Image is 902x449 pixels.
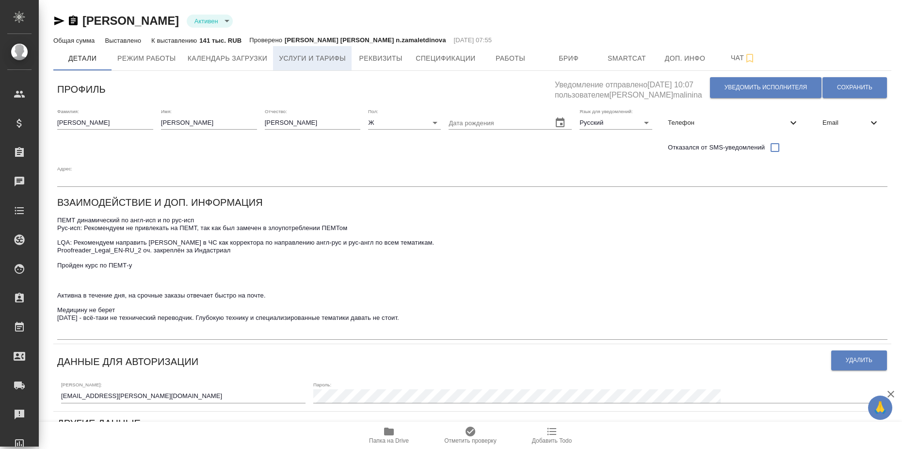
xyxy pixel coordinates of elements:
[416,52,475,65] span: Спецификации
[872,398,888,418] span: 🙏
[604,52,650,65] span: Smartcat
[105,37,144,44] p: Выставлено
[662,52,709,65] span: Доп. инфо
[265,109,287,114] label: Отчество:
[668,143,765,152] span: Отказался от SMS-уведомлений
[555,75,709,100] h5: Уведомление отправлено [DATE] 10:07 пользователем [PERSON_NAME]malinina
[846,356,872,365] span: Удалить
[430,422,511,449] button: Отметить проверку
[454,35,492,45] p: [DATE] 07:55
[710,77,821,98] button: Уведомить исполнителя
[57,216,887,336] textarea: ПЕМТ динамический по англ-исп и по рус-исп Рус-исп: Рекомендуем не привлекать на ПЕМТ, так как бы...
[151,37,199,44] p: К выставлению
[285,35,446,45] p: [PERSON_NAME] [PERSON_NAME] n.zamaletdinova
[348,422,430,449] button: Папка на Drive
[161,109,172,114] label: Имя:
[357,52,404,65] span: Реквизиты
[660,112,807,133] div: Телефон
[187,15,233,28] div: Активен
[815,112,887,133] div: Email
[313,382,331,387] label: Пароль:
[444,437,496,444] span: Отметить проверку
[249,35,285,45] p: Проверено
[57,416,141,431] h6: Другие данные
[188,52,268,65] span: Календарь загрузки
[532,437,572,444] span: Добавить Todo
[368,109,378,114] label: Пол:
[837,83,872,92] span: Сохранить
[199,37,242,44] p: 141 тыс. RUB
[511,422,593,449] button: Добавить Todo
[57,354,198,369] h6: Данные для авторизации
[720,52,767,64] span: Чат
[117,52,176,65] span: Режим работы
[744,52,756,64] svg: Подписаться
[53,15,65,27] button: Скопировать ссылку для ЯМессенджера
[822,77,887,98] button: Сохранить
[546,52,592,65] span: Бриф
[57,109,79,114] label: Фамилия:
[279,52,346,65] span: Услуги и тарифы
[725,83,807,92] span: Уведомить исполнителя
[487,52,534,65] span: Работы
[668,118,788,128] span: Телефон
[192,17,221,25] button: Активен
[822,118,868,128] span: Email
[61,382,102,387] label: [PERSON_NAME]:
[868,396,892,420] button: 🙏
[82,14,179,27] a: [PERSON_NAME]
[580,109,633,114] label: Язык для уведомлений:
[59,52,106,65] span: Детали
[53,37,97,44] p: Общая сумма
[57,195,263,210] h6: Взаимодействие и доп. информация
[368,116,441,130] div: Ж
[580,116,652,130] div: Русский
[57,82,106,97] h6: Профиль
[67,15,79,27] button: Скопировать ссылку
[369,437,409,444] span: Папка на Drive
[831,350,887,370] button: Удалить
[57,166,72,171] label: Адрес:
